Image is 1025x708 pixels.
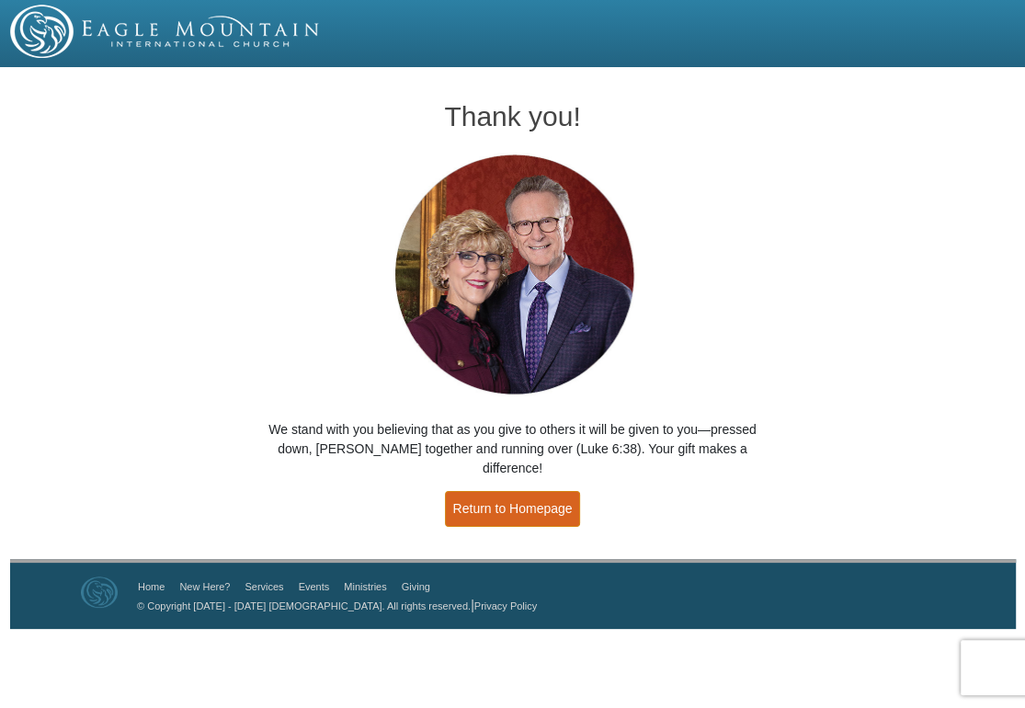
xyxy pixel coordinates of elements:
[266,101,759,131] h1: Thank you!
[138,581,165,592] a: Home
[266,420,759,478] p: We stand with you believing that as you give to others it will be given to you—pressed down, [PER...
[344,581,386,592] a: Ministries
[377,149,648,402] img: Pastors George and Terri Pearsons
[10,5,321,58] img: EMIC
[137,600,471,611] a: © Copyright [DATE] - [DATE] [DEMOGRAPHIC_DATA]. All rights reserved.
[131,596,537,615] p: |
[474,600,537,611] a: Privacy Policy
[245,581,283,592] a: Services
[402,581,430,592] a: Giving
[445,491,581,527] a: Return to Homepage
[299,581,330,592] a: Events
[81,577,118,608] img: Eagle Mountain International Church
[179,581,230,592] a: New Here?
